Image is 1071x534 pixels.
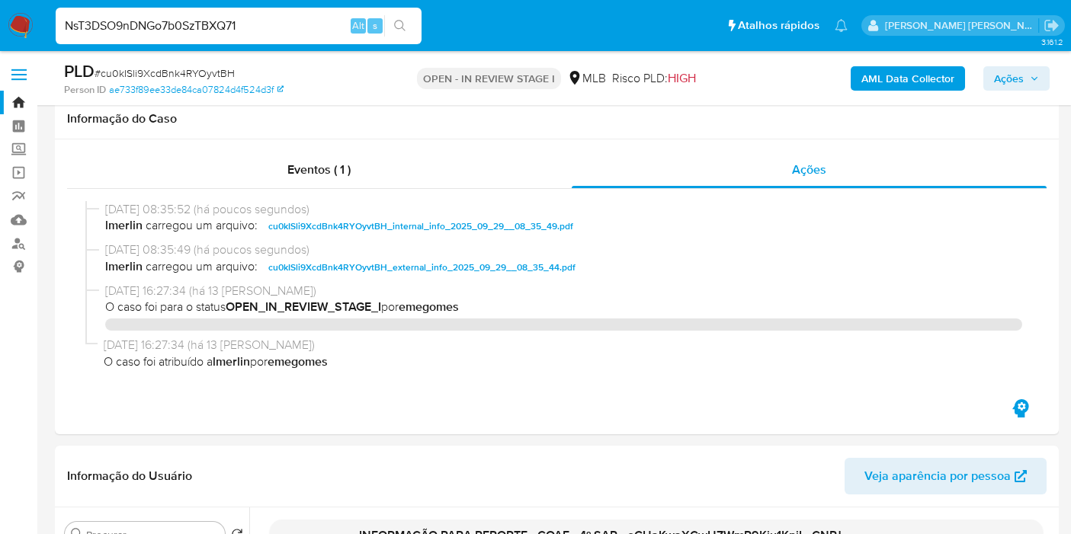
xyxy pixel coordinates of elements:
[668,69,696,87] span: HIGH
[885,18,1039,33] p: leticia.merlin@mercadolivre.com
[287,161,351,178] span: Eventos ( 1 )
[994,66,1024,91] span: Ações
[67,111,1047,126] h1: Informação do Caso
[64,59,95,83] b: PLD
[845,458,1047,494] button: Veja aparência por pessoa
[67,468,192,484] h1: Informação do Usuário
[384,15,415,37] button: search-icon
[851,66,965,91] button: AML Data Collector
[56,16,422,36] input: Pesquise usuários ou casos...
[983,66,1050,91] button: Ações
[738,18,819,34] span: Atalhos rápidos
[861,66,954,91] b: AML Data Collector
[373,18,377,33] span: s
[612,70,696,87] span: Risco PLD:
[835,19,848,32] a: Notificações
[417,68,561,89] p: OPEN - IN REVIEW STAGE I
[792,161,826,178] span: Ações
[864,458,1011,494] span: Veja aparência por pessoa
[352,18,364,33] span: Alt
[64,83,106,97] b: Person ID
[95,66,235,81] span: # cu0kISli9XcdBnk4RYOyvtBH
[1044,18,1060,34] a: Sair
[109,83,284,97] a: ae733f89ee33de84ca07824d4f524d3f
[567,70,606,87] div: MLB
